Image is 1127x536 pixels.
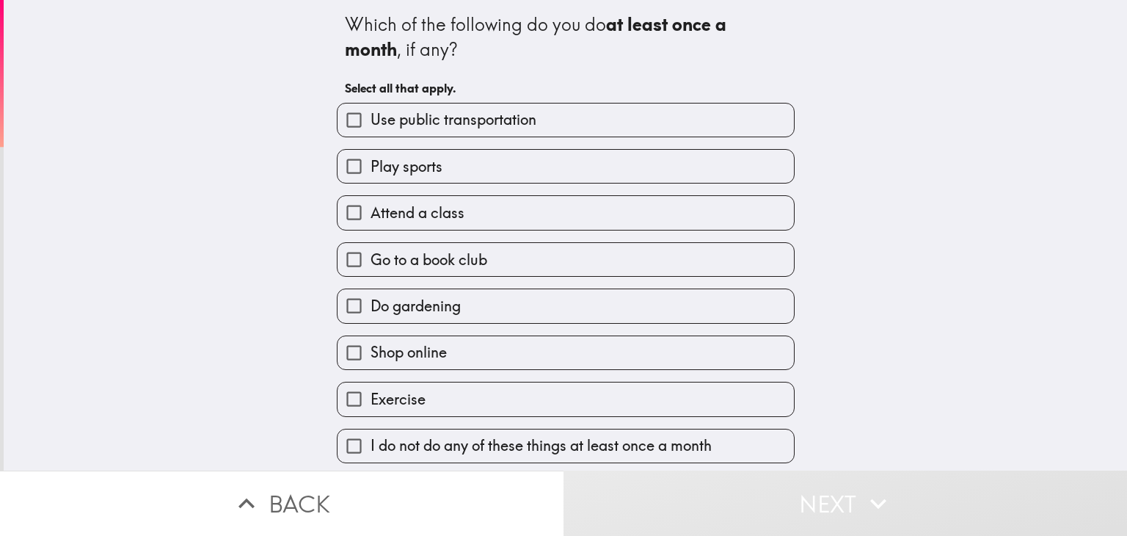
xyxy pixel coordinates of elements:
[371,296,461,316] span: Do gardening
[338,104,794,137] button: Use public transportation
[371,342,447,363] span: Shop online
[338,383,794,416] button: Exercise
[371,109,536,130] span: Use public transportation
[345,12,787,62] div: Which of the following do you do , if any?
[338,430,794,463] button: I do not do any of these things at least once a month
[338,150,794,183] button: Play sports
[338,243,794,276] button: Go to a book club
[338,336,794,369] button: Shop online
[338,289,794,322] button: Do gardening
[371,435,712,456] span: I do not do any of these things at least once a month
[371,203,464,223] span: Attend a class
[338,196,794,229] button: Attend a class
[371,250,487,270] span: Go to a book club
[345,80,787,96] h6: Select all that apply.
[345,13,731,60] b: at least once a month
[371,156,442,177] span: Play sports
[371,389,426,410] span: Exercise
[563,471,1127,536] button: Next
